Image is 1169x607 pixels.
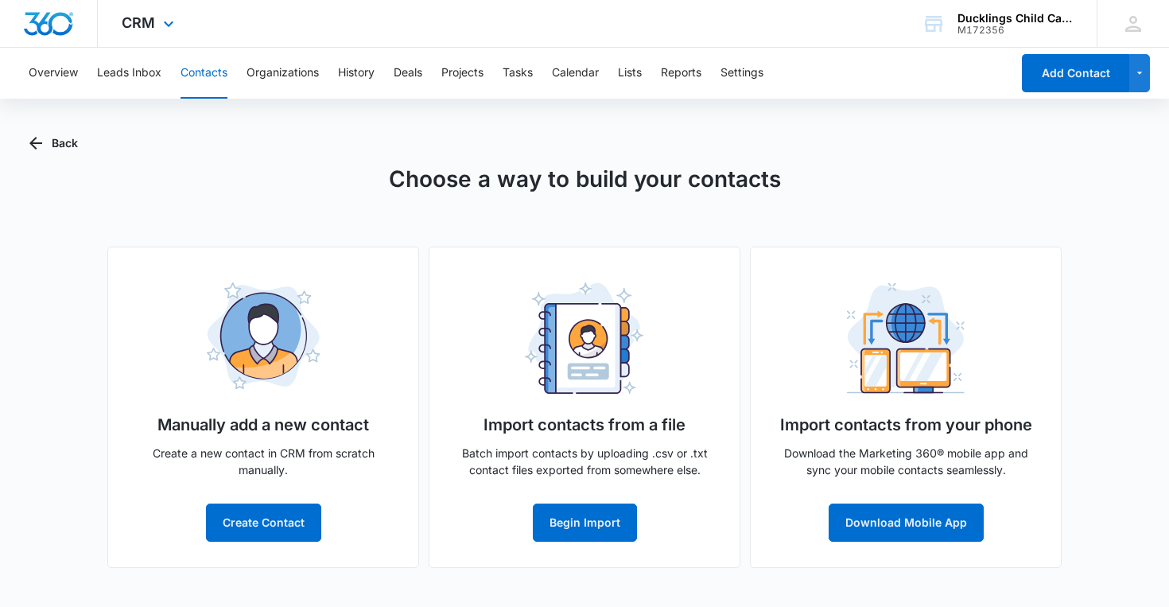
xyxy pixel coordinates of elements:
[247,48,319,99] button: Organizations
[157,413,369,437] h5: Manually add a new contact
[829,504,984,542] button: Download Mobile App
[97,48,161,99] button: Leads Inbox
[338,48,375,99] button: History
[441,48,484,99] button: Projects
[618,48,642,99] button: Lists
[484,413,685,437] h5: Import contacts from a file
[957,25,1074,36] div: account id
[134,445,393,478] p: Create a new contact in CRM from scratch manually.
[206,504,321,542] button: Create Contact
[181,48,227,99] button: Contacts
[533,504,637,542] button: Begin Import
[661,48,701,99] button: Reports
[122,14,155,31] span: CRM
[1022,54,1129,92] button: Add Contact
[29,124,78,162] button: Back
[389,162,781,196] h1: Choose a way to build your contacts
[455,445,714,478] p: Batch import contacts by uploading .csv or .txt contact files exported from somewhere else.
[503,48,533,99] button: Tasks
[780,413,1032,437] h5: Import contacts from your phone
[957,12,1074,25] div: account name
[29,48,78,99] button: Overview
[552,48,599,99] button: Calendar
[776,445,1035,478] p: Download the Marketing 360® mobile app and sync your mobile contacts seamlessly.
[720,48,763,99] button: Settings
[394,48,422,99] button: Deals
